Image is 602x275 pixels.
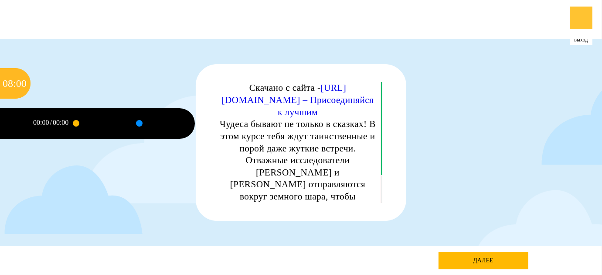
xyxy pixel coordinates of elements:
[383,69,401,87] div: Нажми на ГЛАЗ, чтобы скрыть текст и посмотреть картинку полностью
[220,82,376,118] p: Скачано с сайта -
[220,82,376,263] div: Чудеса бывают не только в сказках! В этом курсе тебя ждут таинственные и порой даже жуткие встреч...
[50,119,51,126] div: /
[16,68,27,99] div: 00
[570,7,602,45] a: Выход
[439,252,528,269] a: далее
[3,68,13,99] div: 08
[570,34,592,45] div: Выход
[222,82,374,117] a: [URL][DOMAIN_NAME] – Присоединяйся к лучшим
[13,68,16,99] div: :
[53,119,68,126] div: 00:00
[33,119,49,126] div: 00:00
